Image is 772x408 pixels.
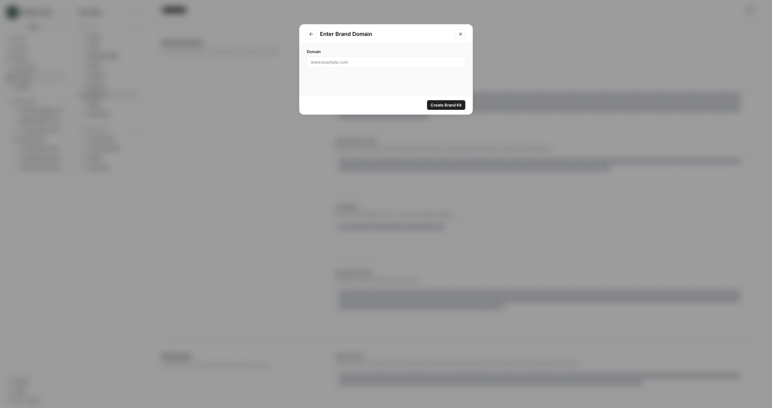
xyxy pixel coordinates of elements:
button: Close modal [456,29,465,39]
input: www.example.com [311,59,461,65]
span: Create Brand Kit [431,102,462,108]
button: Go to previous step [307,29,316,39]
label: Domain [307,49,465,55]
button: Create Brand Kit [427,100,465,110]
h2: Enter Brand Domain [320,30,452,38]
